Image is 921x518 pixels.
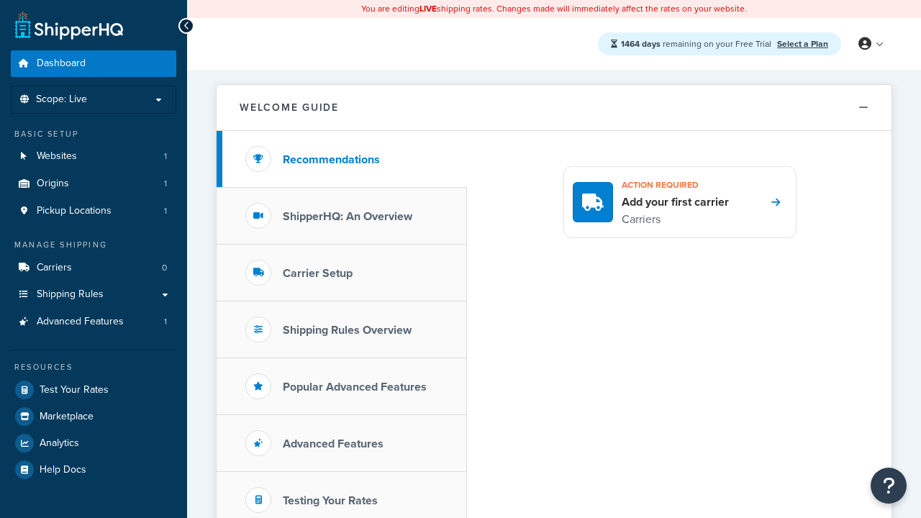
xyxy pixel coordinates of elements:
[621,37,773,50] span: remaining on your Free Trial
[11,309,176,335] a: Advanced Features1
[217,85,891,131] button: Welcome Guide
[283,153,380,166] h3: Recommendations
[164,316,167,328] span: 1
[283,381,427,394] h3: Popular Advanced Features
[40,411,94,423] span: Marketplace
[283,267,353,280] h3: Carrier Setup
[164,205,167,217] span: 1
[419,2,437,15] b: LIVE
[283,437,384,450] h3: Advanced Features
[283,324,412,337] h3: Shipping Rules Overview
[871,468,907,504] button: Open Resource Center
[283,210,412,223] h3: ShipperHQ: An Overview
[11,198,176,224] li: Pickup Locations
[40,464,86,476] span: Help Docs
[37,288,104,301] span: Shipping Rules
[11,255,176,281] li: Carriers
[37,205,112,217] span: Pickup Locations
[11,255,176,281] a: Carriers0
[240,102,339,113] h2: Welcome Guide
[11,171,176,197] a: Origins1
[162,262,167,274] span: 0
[11,143,176,170] li: Websites
[37,316,124,328] span: Advanced Features
[40,384,109,396] span: Test Your Rates
[36,94,87,106] span: Scope: Live
[11,404,176,430] a: Marketplace
[11,281,176,308] a: Shipping Rules
[11,309,176,335] li: Advanced Features
[164,150,167,163] span: 1
[11,128,176,140] div: Basic Setup
[283,494,378,507] h3: Testing Your Rates
[622,194,729,210] h4: Add your first carrier
[164,178,167,190] span: 1
[11,361,176,373] div: Resources
[40,437,79,450] span: Analytics
[11,143,176,170] a: Websites1
[11,430,176,456] a: Analytics
[11,198,176,224] a: Pickup Locations1
[11,457,176,483] a: Help Docs
[11,171,176,197] li: Origins
[11,377,176,403] a: Test Your Rates
[37,150,77,163] span: Websites
[37,58,86,70] span: Dashboard
[622,210,729,229] p: Carriers
[621,37,661,50] strong: 1464 days
[37,178,69,190] span: Origins
[622,176,729,194] h3: Action required
[11,239,176,251] div: Manage Shipping
[777,37,828,50] a: Select a Plan
[37,262,72,274] span: Carriers
[11,50,176,77] a: Dashboard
